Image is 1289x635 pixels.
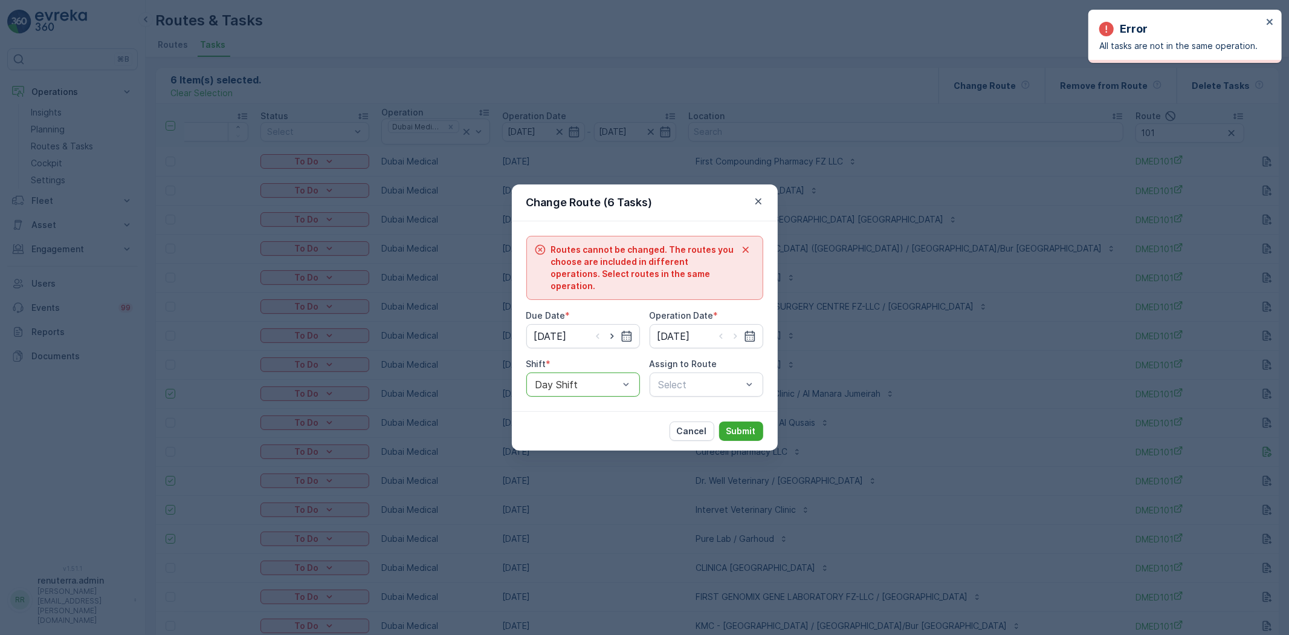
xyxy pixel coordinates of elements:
label: Due Date [526,310,566,321]
p: Error [1120,21,1148,37]
button: close [1266,17,1274,28]
input: dd/mm/yyyy [650,324,763,348]
p: Change Route (6 Tasks) [526,194,653,211]
span: Routes cannot be changed. The routes you choose are included in different operations. Select rout... [551,244,736,292]
button: Submit [719,422,763,441]
p: Select [659,377,742,392]
label: Shift [526,359,546,369]
input: dd/mm/yyyy [526,324,640,348]
button: Cancel [670,422,714,441]
p: Submit [726,425,756,437]
p: Cancel [677,425,707,437]
label: Assign to Route [650,359,717,369]
label: Operation Date [650,310,714,321]
p: All tasks are not in the same operation. [1099,40,1262,52]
